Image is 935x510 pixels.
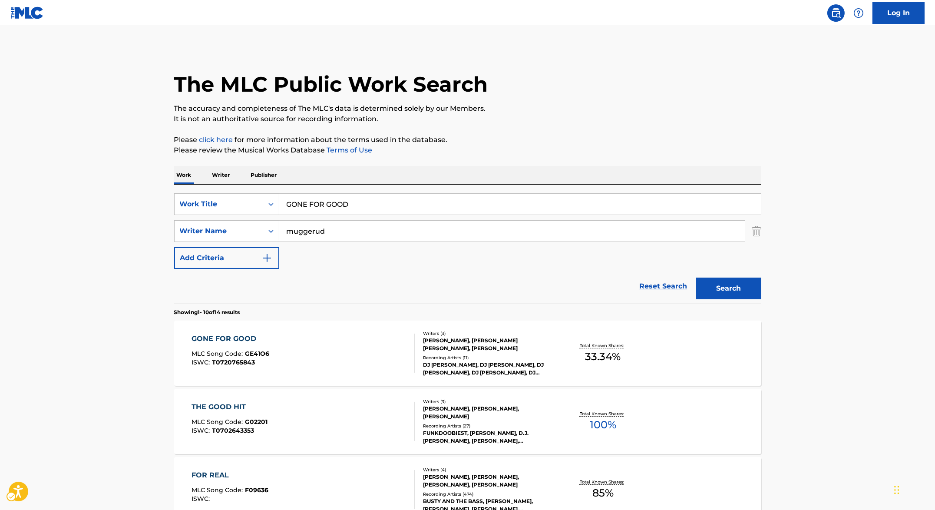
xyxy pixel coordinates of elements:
[423,398,554,405] div: Writers ( 3 )
[174,135,761,145] p: Please for more information about the terms used in the database.
[580,411,626,417] p: Total Known Shares:
[174,193,761,304] form: Search Form
[831,8,841,18] img: search
[10,7,44,19] img: MLC Logo
[752,220,761,242] img: Delete Criterion
[580,342,626,349] p: Total Known Shares:
[180,199,258,209] div: Work Title
[192,427,212,434] span: ISWC :
[192,495,212,503] span: ISWC :
[423,361,554,377] div: DJ [PERSON_NAME], DJ [PERSON_NAME], DJ [PERSON_NAME], DJ [PERSON_NAME], DJ [PERSON_NAME]
[174,166,194,184] p: Work
[592,485,614,501] span: 85 %
[872,2,925,24] a: Log In
[423,467,554,473] div: Writers ( 4 )
[590,417,616,433] span: 100 %
[585,349,621,364] span: 33.34 %
[212,427,254,434] span: T0702643353
[180,226,258,236] div: Writer Name
[423,354,554,361] div: Recording Artists ( 11 )
[279,194,761,215] input: Search...
[192,350,245,358] span: MLC Song Code :
[279,221,745,242] input: Search...
[894,477,899,503] div: Drag
[245,486,268,494] span: F09636
[199,136,233,144] a: Music industry terminology | mechanical licensing collective
[853,8,864,18] img: help
[423,491,554,497] div: Recording Artists ( 474 )
[174,308,240,316] p: Showing 1 - 10 of 14 results
[423,330,554,337] div: Writers ( 3 )
[892,468,935,510] div: Chat Widget
[174,114,761,124] p: It is not an authoritative source for recording information.
[423,405,554,421] div: [PERSON_NAME], [PERSON_NAME], [PERSON_NAME]
[174,71,488,97] h1: The MLC Public Work Search
[696,278,761,299] button: Search
[210,166,233,184] p: Writer
[580,479,626,485] p: Total Known Shares:
[262,253,272,263] img: 9d2ae6d4665cec9f34b9.svg
[192,402,268,412] div: THE GOOD HIT
[325,146,373,154] a: Terms of Use
[423,473,554,489] div: [PERSON_NAME], [PERSON_NAME], [PERSON_NAME], [PERSON_NAME]
[423,337,554,352] div: [PERSON_NAME], [PERSON_NAME] [PERSON_NAME], [PERSON_NAME]
[192,418,245,426] span: MLC Song Code :
[174,103,761,114] p: The accuracy and completeness of The MLC's data is determined solely by our Members.
[192,486,245,494] span: MLC Song Code :
[212,358,255,366] span: T0720765843
[192,334,269,344] div: GONE FOR GOOD
[423,423,554,429] div: Recording Artists ( 27 )
[423,429,554,445] div: FUNKDOOBIEST, [PERSON_NAME], D.J. [PERSON_NAME], [PERSON_NAME], [PERSON_NAME], FUNKDOOBIEST, FUNK...
[245,418,268,426] span: G02201
[174,389,761,454] a: THE GOOD HITMLC Song Code:G02201ISWC:T0702643353Writers (3)[PERSON_NAME], [PERSON_NAME], [PERSON_...
[245,350,269,358] span: GE41O6
[174,321,761,386] a: GONE FOR GOODMLC Song Code:GE41O6ISWC:T0720765843Writers (3)[PERSON_NAME], [PERSON_NAME] [PERSON_...
[892,468,935,510] iframe: Hubspot Iframe
[174,145,761,156] p: Please review the Musical Works Database
[635,277,692,296] a: Reset Search
[192,358,212,366] span: ISWC :
[174,247,279,269] button: Add Criteria
[248,166,280,184] p: Publisher
[192,470,268,480] div: FOR REAL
